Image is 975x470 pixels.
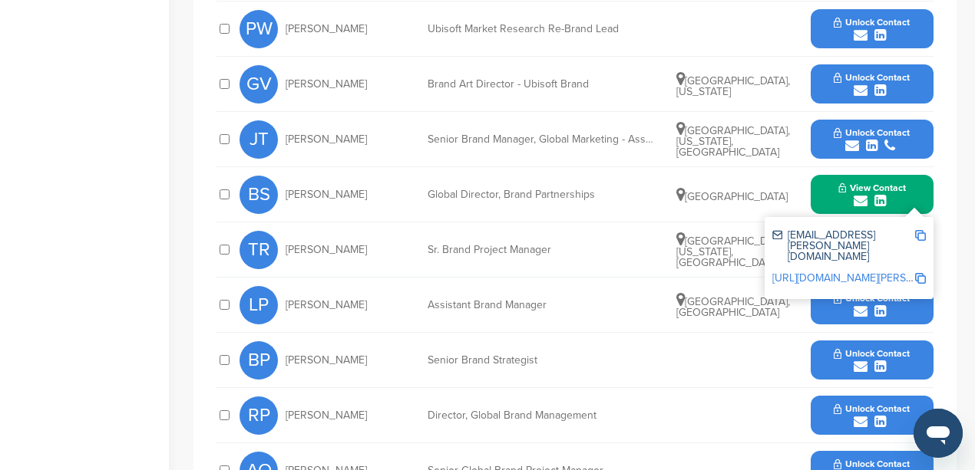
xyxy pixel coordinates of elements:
span: [PERSON_NAME] [286,355,367,366]
button: Unlock Contact [815,282,928,328]
a: [URL][DOMAIN_NAME][PERSON_NAME] [772,271,960,284]
span: [PERSON_NAME] [286,79,367,90]
iframe: Button to launch messaging window [914,409,963,458]
span: PW [240,10,278,48]
span: [PERSON_NAME] [286,245,367,255]
span: [PERSON_NAME] [286,189,367,200]
span: View Contact [838,182,906,193]
img: Copy [915,273,926,284]
span: [GEOGRAPHIC_DATA], [GEOGRAPHIC_DATA] [676,295,790,319]
div: Senior Brand Manager, Global Marketing - Assassin's Creed [428,134,658,145]
span: [PERSON_NAME] [286,410,367,421]
span: [GEOGRAPHIC_DATA], [US_STATE], [GEOGRAPHIC_DATA] [676,124,790,159]
span: Unlock Contact [834,348,910,359]
span: JT [240,120,278,159]
img: Copy [915,230,926,241]
div: Ubisoft Market Research Re-Brand Lead [428,24,658,35]
div: Global Director, Brand Partnerships [428,189,658,200]
button: Unlock Contact [815,61,928,107]
span: Unlock Contact [834,458,910,469]
button: Unlock Contact [815,6,928,52]
span: [GEOGRAPHIC_DATA] [676,190,788,203]
span: [GEOGRAPHIC_DATA], [US_STATE] [676,74,790,98]
div: Director, Global Brand Management [428,410,658,421]
span: BP [240,341,278,380]
button: Unlock Contact [815,393,928,439]
div: Assistant Brand Manager [428,300,658,311]
span: [GEOGRAPHIC_DATA], [US_STATE], [GEOGRAPHIC_DATA] [676,235,790,269]
span: Unlock Contact [834,72,910,83]
span: LP [240,286,278,324]
span: Unlock Contact [834,127,910,138]
span: Unlock Contact [834,403,910,414]
span: [PERSON_NAME] [286,24,367,35]
span: BS [240,176,278,214]
span: RP [240,396,278,435]
button: Unlock Contact [815,337,928,383]
span: GV [240,65,278,104]
button: Unlock Contact [815,117,928,163]
div: Sr. Brand Project Manager [428,245,658,255]
div: Senior Brand Strategist [428,355,658,366]
div: Brand Art Director - Ubisoft Brand [428,79,658,90]
div: [EMAIL_ADDRESS][PERSON_NAME][DOMAIN_NAME] [772,230,914,262]
span: [PERSON_NAME] [286,300,367,311]
span: [PERSON_NAME] [286,134,367,145]
button: View Contact [820,172,924,218]
span: Unlock Contact [834,17,910,28]
span: TR [240,231,278,269]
